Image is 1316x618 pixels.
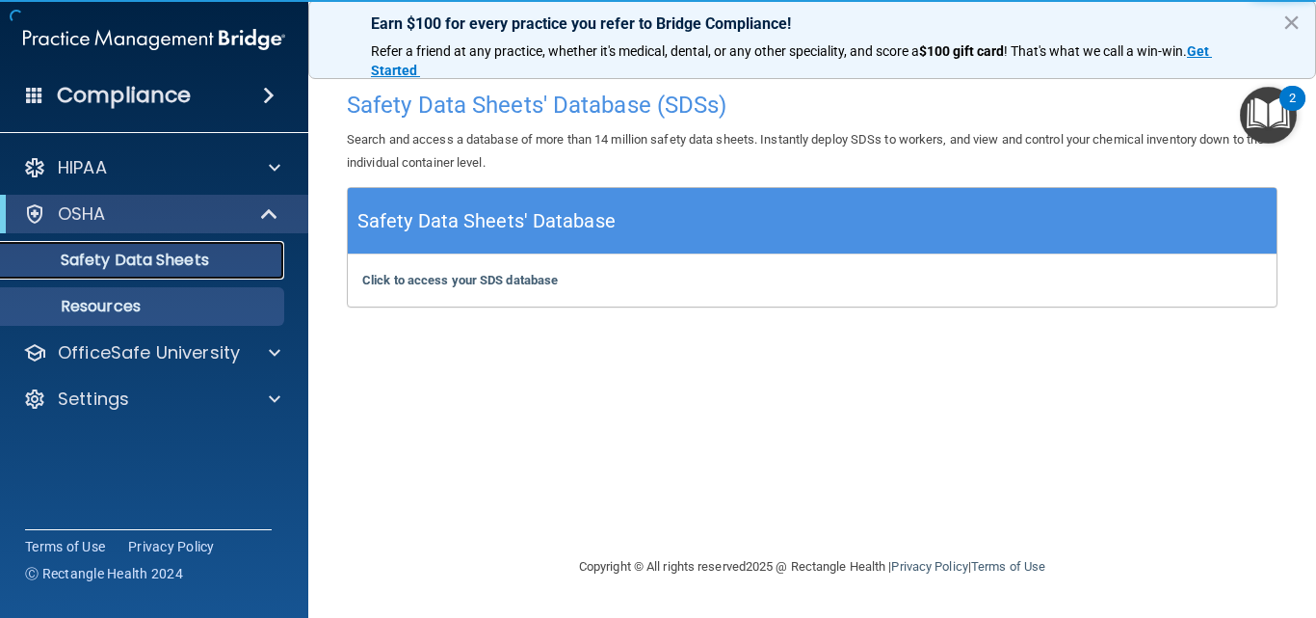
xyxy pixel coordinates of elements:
[1289,98,1296,123] div: 2
[919,43,1004,59] strong: $100 gift card
[58,341,240,364] p: OfficeSafe University
[58,202,106,226] p: OSHA
[58,388,129,411] p: Settings
[23,20,285,59] img: PMB logo
[13,251,276,270] p: Safety Data Sheets
[362,273,558,287] a: Click to access your SDS database
[23,156,280,179] a: HIPAA
[1282,7,1301,38] button: Close
[1240,87,1297,144] button: Open Resource Center, 2 new notifications
[371,43,1212,78] a: Get Started
[371,14,1253,33] p: Earn $100 for every practice you refer to Bridge Compliance!
[371,43,919,59] span: Refer a friend at any practice, whether it's medical, dental, or any other speciality, and score a
[971,559,1045,574] a: Terms of Use
[357,204,616,238] h5: Safety Data Sheets' Database
[57,82,191,109] h4: Compliance
[128,537,215,556] a: Privacy Policy
[23,388,280,411] a: Settings
[347,93,1277,118] h4: Safety Data Sheets' Database (SDSs)
[23,341,280,364] a: OfficeSafe University
[461,536,1164,598] div: Copyright © All rights reserved 2025 @ Rectangle Health | |
[23,202,279,226] a: OSHA
[347,128,1277,175] p: Search and access a database of more than 14 million safety data sheets. Instantly deploy SDSs to...
[891,559,967,574] a: Privacy Policy
[25,537,105,556] a: Terms of Use
[1004,43,1187,59] span: ! That's what we call a win-win.
[25,564,183,583] span: Ⓒ Rectangle Health 2024
[58,156,107,179] p: HIPAA
[13,297,276,316] p: Resources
